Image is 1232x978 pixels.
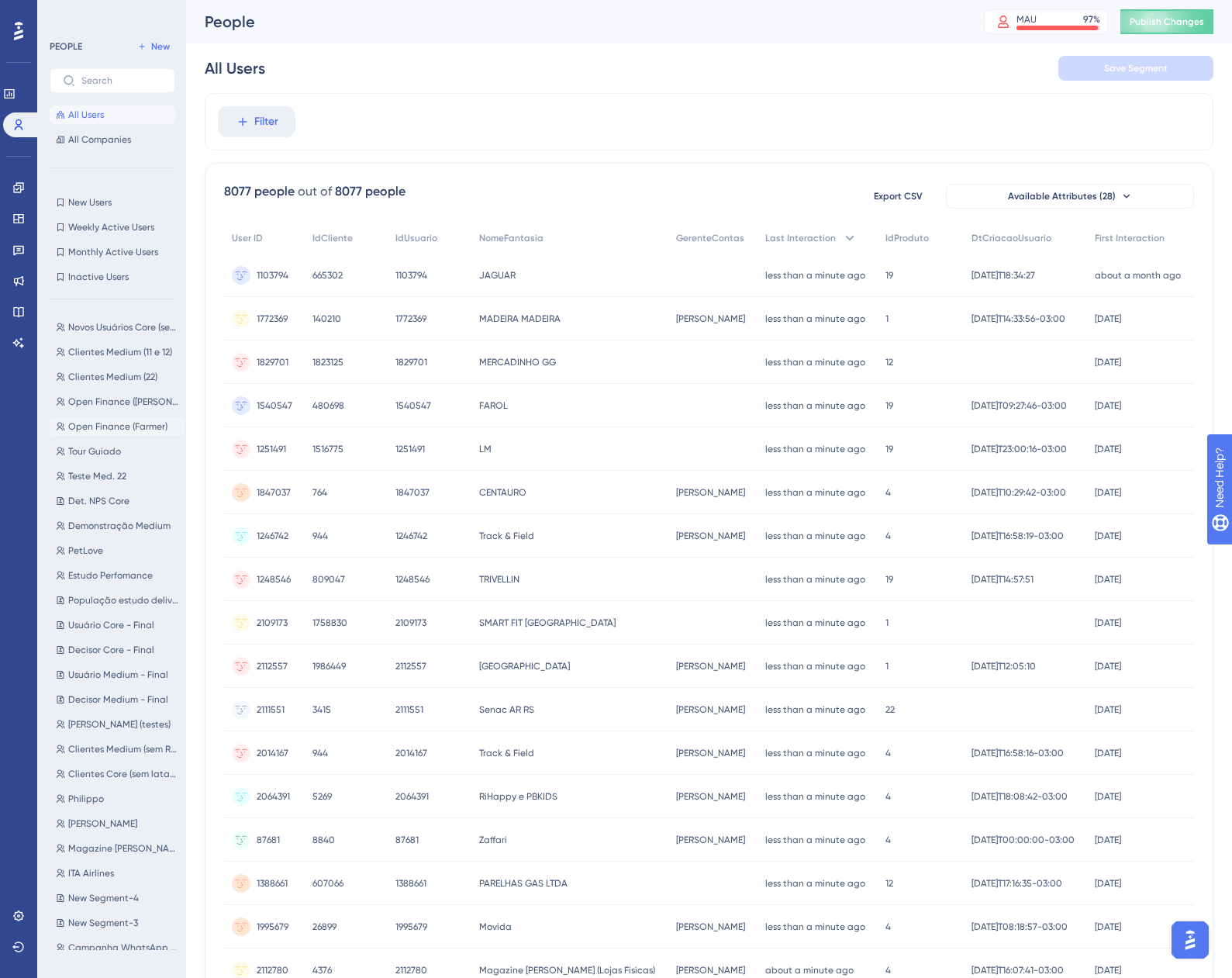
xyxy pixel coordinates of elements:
[479,269,516,282] span: JAGUAR
[50,814,185,833] button: [PERSON_NAME]
[1058,56,1213,81] button: Save Segment
[1095,487,1121,498] time: [DATE]
[50,889,185,907] button: New Segment-4
[312,747,328,759] span: 944
[479,921,512,933] span: Movida
[257,790,290,803] span: 2064391
[312,573,345,586] span: 809047
[257,269,288,282] span: 1103794
[50,790,185,808] button: Philippo
[479,703,534,716] span: Senac AR RS
[479,617,616,629] span: SMART FIT [GEOGRAPHIC_DATA]
[765,313,865,324] time: less than a minute ago
[50,665,185,684] button: Usuário Medium - Final
[676,921,745,933] span: [PERSON_NAME]
[971,269,1035,282] span: [DATE]T18:34:27
[257,443,286,455] span: 1251491
[395,486,430,499] span: 1847037
[257,703,285,716] span: 2111551
[312,877,343,890] span: 607066
[395,399,431,412] span: 1540547
[395,356,427,368] span: 1829701
[312,921,336,933] span: 26899
[971,790,1068,803] span: [DATE]T18:08:42-03:00
[257,877,288,890] span: 1388661
[50,193,175,212] button: New Users
[312,399,344,412] span: 480698
[257,313,288,325] span: 1772369
[395,443,425,455] span: 1251491
[765,400,865,411] time: less than a minute ago
[68,321,178,333] span: Novos Usuários Core (sem latam)
[312,790,332,803] span: 5269
[479,356,556,368] span: MERCADINHO GG
[479,399,508,412] span: FAROL
[395,747,427,759] span: 2014167
[257,530,288,542] span: 1246742
[68,594,178,606] span: População estudo delivery [DATE]
[68,371,157,383] span: Clientes Medium (22)
[50,243,175,261] button: Monthly Active Users
[765,617,865,628] time: less than a minute ago
[218,106,295,137] button: Filter
[257,660,288,672] span: 2112557
[765,444,865,454] time: less than a minute ago
[479,790,557,803] span: RiHappy e PBKIDS
[971,964,1064,976] span: [DATE]T16:07:41-03:00
[765,530,865,541] time: less than a minute ago
[1095,357,1121,368] time: [DATE]
[50,690,185,709] button: Decisor Medium - Final
[395,921,427,933] span: 1995679
[885,660,889,672] span: 1
[68,693,168,706] span: Decisor Medium - Final
[68,221,154,233] span: Weekly Active Users
[479,834,507,846] span: Zaffari
[312,313,341,325] span: 140210
[1095,617,1121,628] time: [DATE]
[312,232,353,244] span: IdCliente
[1095,574,1121,585] time: [DATE]
[765,232,836,244] span: Last Interaction
[50,938,185,957] button: Campanha WhatsApp (Tela de Contatos)
[50,417,185,436] button: Open Finance (Farmer)
[885,921,891,933] span: 4
[479,232,544,244] span: NomeFantasia
[859,184,937,209] button: Export CSV
[312,530,328,542] span: 944
[68,445,121,458] span: Tour Guiado
[1167,917,1213,963] iframe: UserGuiding AI Assistant Launcher
[68,470,126,482] span: Teste Med. 22
[68,892,139,904] span: New Segment-4
[68,569,153,582] span: Estudo Perfomance
[765,835,865,845] time: less than a minute ago
[36,4,97,22] span: Need Help?
[257,834,280,846] span: 87681
[395,530,427,542] span: 1246742
[1016,13,1037,26] div: MAU
[676,530,745,542] span: [PERSON_NAME]
[676,703,745,716] span: [PERSON_NAME]
[132,37,175,56] button: New
[312,617,347,629] span: 1758830
[885,356,893,368] span: 12
[885,530,891,542] span: 4
[81,75,162,86] input: Search
[765,748,865,759] time: less than a minute ago
[946,184,1194,209] button: Available Attributes (28)
[68,917,138,929] span: New Segment-3
[50,442,185,461] button: Tour Guiado
[479,877,568,890] span: PARELHAS GAS LTDA
[50,591,185,610] button: População estudo delivery [DATE]
[1095,400,1121,411] time: [DATE]
[50,765,185,783] button: Clientes Core (sem latam)
[257,747,288,759] span: 2014167
[395,703,423,716] span: 2111551
[971,232,1051,244] span: DtCriacaoUsuario
[68,495,129,507] span: Det. NPS Core
[50,343,185,361] button: Clientes Medium (11 e 12)
[479,486,526,499] span: CENTAURO
[1095,313,1121,324] time: [DATE]
[765,921,865,932] time: less than a minute ago
[312,964,332,976] span: 4376
[971,313,1065,325] span: [DATE]T14:33:56-03:00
